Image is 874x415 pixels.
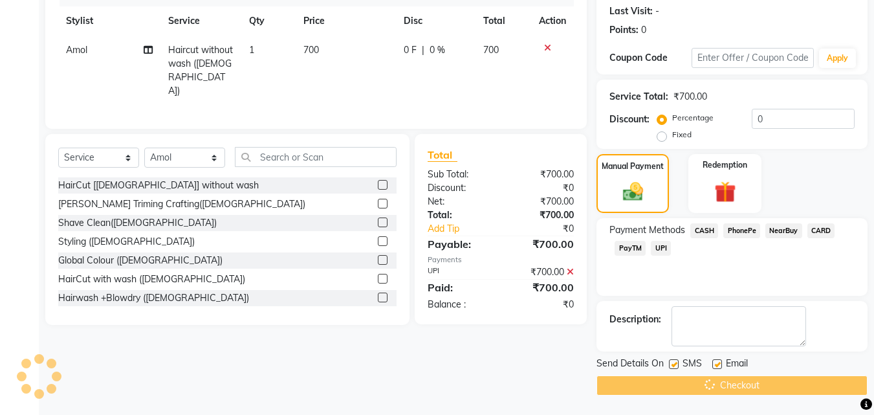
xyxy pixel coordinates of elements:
div: Payable: [418,236,501,252]
span: Send Details On [596,357,664,373]
span: NearBuy [765,223,802,238]
span: 0 F [404,43,417,57]
div: Description: [609,313,661,326]
div: Discount: [609,113,650,126]
label: Redemption [703,159,747,171]
div: - [655,5,659,18]
div: UPI [418,265,501,279]
img: _cash.svg [617,180,650,203]
div: ₹0 [501,298,584,311]
span: SMS [683,357,702,373]
span: CARD [807,223,835,238]
div: Shave Clean([DEMOGRAPHIC_DATA]) [58,216,217,230]
div: ₹700.00 [501,265,584,279]
input: Search or Scan [235,147,397,167]
div: Total: [418,208,501,222]
span: 1 [249,44,254,56]
th: Action [531,6,574,36]
div: Paid: [418,280,501,295]
th: Price [296,6,396,36]
div: ₹700.00 [501,195,584,208]
a: Add Tip [418,222,514,236]
div: Last Visit: [609,5,653,18]
th: Total [475,6,532,36]
span: 700 [303,44,319,56]
div: Payments [428,254,574,265]
div: Service Total: [609,90,668,104]
span: 700 [483,44,499,56]
label: Percentage [672,112,714,124]
div: ₹700.00 [501,208,584,222]
div: ₹0 [501,181,584,195]
span: Payment Methods [609,223,685,237]
img: _gift.svg [708,179,743,205]
th: Disc [396,6,475,36]
div: Balance : [418,298,501,311]
div: Discount: [418,181,501,195]
div: Hairwash +Blowdry ([DEMOGRAPHIC_DATA]) [58,291,249,305]
div: 0 [641,23,646,37]
div: Styling ([DEMOGRAPHIC_DATA]) [58,235,195,249]
span: | [422,43,424,57]
th: Service [160,6,242,36]
span: UPI [651,241,671,256]
th: Qty [241,6,296,36]
div: ₹700.00 [501,236,584,252]
span: Amol [66,44,87,56]
div: [PERSON_NAME] Triming Crafting([DEMOGRAPHIC_DATA]) [58,197,305,211]
div: HairCut with wash ([DEMOGRAPHIC_DATA]) [58,273,245,286]
div: ₹700.00 [501,168,584,181]
div: Points: [609,23,639,37]
span: 0 % [430,43,445,57]
th: Stylist [58,6,160,36]
span: Email [726,357,748,373]
div: HairCut [[DEMOGRAPHIC_DATA]] without wash [58,179,259,192]
input: Enter Offer / Coupon Code [692,48,814,68]
div: Sub Total: [418,168,501,181]
span: CASH [690,223,718,238]
div: Global Colour ([DEMOGRAPHIC_DATA]) [58,254,223,267]
span: Total [428,148,457,162]
span: PayTM [615,241,646,256]
div: ₹700.00 [501,280,584,295]
label: Manual Payment [602,161,664,172]
div: Net: [418,195,501,208]
div: ₹700.00 [673,90,707,104]
label: Fixed [672,129,692,140]
span: Haircut without wash ([DEMOGRAPHIC_DATA]) [168,44,233,96]
div: Coupon Code [609,51,691,65]
button: Apply [819,49,856,68]
div: ₹0 [515,222,584,236]
span: PhonePe [723,223,760,238]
